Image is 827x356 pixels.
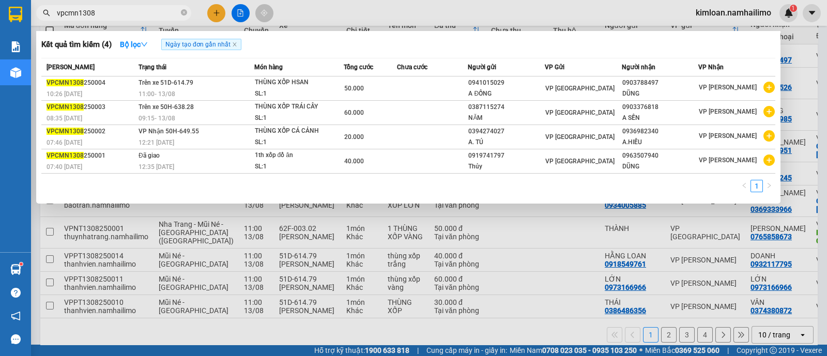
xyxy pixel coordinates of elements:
span: Món hàng [254,64,283,71]
span: message [11,334,21,344]
h3: Kết quả tìm kiếm ( 4 ) [41,39,112,50]
span: VP [PERSON_NAME] [699,84,757,91]
div: SL: 1 [255,137,332,148]
span: 12:35 [DATE] [139,163,174,171]
div: 0936982340 [622,126,698,137]
div: THÙNG XỐP TRÁI CÂY [255,101,332,113]
span: 11:00 - 13/08 [139,90,175,98]
div: DŨNG [622,88,698,99]
span: VPCMN1308 [47,79,84,86]
div: 0919741797 [468,150,544,161]
li: Previous Page [738,180,751,192]
span: VP [GEOGRAPHIC_DATA] [545,109,615,116]
span: search [43,9,50,17]
span: Trên xe 51D-614.79 [139,79,193,86]
span: Trạng thái [139,64,166,71]
span: VPCMN1308 [47,103,84,111]
span: VP [GEOGRAPHIC_DATA] [545,133,615,141]
span: Người gửi [468,64,496,71]
img: warehouse-icon [10,67,21,78]
span: VPCMN1308 [47,152,84,159]
span: Tổng cước [344,64,373,71]
div: 0903788497 [622,78,698,88]
span: 40.000 [344,158,364,165]
span: VP [PERSON_NAME] [699,108,757,115]
span: close-circle [181,8,187,18]
span: VP Nhận 50H-649.55 [139,128,199,135]
button: left [738,180,751,192]
img: logo.jpg [5,5,41,41]
span: VP [GEOGRAPHIC_DATA] [545,158,615,165]
div: SL: 1 [255,161,332,173]
span: Ngày tạo đơn gần nhất [161,39,241,50]
div: 0941015029 [468,78,544,88]
span: 60.000 [344,109,364,116]
button: Bộ lọcdown [112,36,156,53]
span: plus-circle [763,106,775,117]
li: VP VP chợ Mũi Né [5,56,71,67]
div: 250004 [47,78,135,88]
div: NĂM [468,113,544,123]
li: Nam Hải Limousine [5,5,150,44]
span: [PERSON_NAME] [47,64,95,71]
div: 0387115274 [468,102,544,113]
span: Trên xe 50H-638.28 [139,103,194,111]
span: VP [GEOGRAPHIC_DATA] [545,85,615,92]
div: 250001 [47,150,135,161]
span: close-circle [181,9,187,16]
div: THÙNG XỐP HSAN [255,77,332,88]
img: logo-vxr [9,7,22,22]
span: plus-circle [763,130,775,142]
span: plus-circle [763,154,775,166]
span: down [141,41,148,48]
div: A ĐỒNG [468,88,544,99]
span: 10:26 [DATE] [47,90,82,98]
span: 07:46 [DATE] [47,139,82,146]
span: VPCMN1308 [47,128,84,135]
span: close [232,42,237,47]
div: 250003 [47,102,135,113]
div: SL: 1 [255,113,332,124]
div: DŨNG [622,161,698,172]
span: Người nhận [622,64,655,71]
span: question-circle [11,288,21,298]
img: warehouse-icon [10,264,21,275]
span: VP [PERSON_NAME] [699,132,757,140]
div: 1th xốp đồ ăn [255,150,332,161]
span: Đã giao [139,152,160,159]
input: Tìm tên, số ĐT hoặc mã đơn [57,7,179,19]
div: 0903376818 [622,102,698,113]
div: 0394274027 [468,126,544,137]
span: VP Gửi [545,64,564,71]
li: Next Page [763,180,775,192]
div: SL: 1 [255,88,332,100]
span: 50.000 [344,85,364,92]
span: VP Nhận [698,64,724,71]
div: A SẾN [622,113,698,123]
span: 09:15 - 13/08 [139,115,175,122]
img: solution-icon [10,41,21,52]
a: 1 [751,180,762,192]
strong: Bộ lọc [120,40,148,49]
sup: 1 [20,262,23,266]
span: 20.000 [344,133,364,141]
span: plus-circle [763,82,775,93]
span: left [741,182,747,189]
button: right [763,180,775,192]
li: 1 [751,180,763,192]
div: A. TÚ [468,137,544,148]
div: A.HIẾU [622,137,698,148]
span: right [766,182,772,189]
div: THÙNG XỐP CÁ CẢNH [255,126,332,137]
span: 12:21 [DATE] [139,139,174,146]
span: environment [5,69,12,76]
li: VP VP [PERSON_NAME] Lão [71,56,137,90]
span: VP [PERSON_NAME] [699,157,757,164]
span: Chưa cước [397,64,427,71]
span: notification [11,311,21,321]
div: 0963507940 [622,150,698,161]
span: 07:40 [DATE] [47,163,82,171]
div: Thủy [468,161,544,172]
div: 250002 [47,126,135,137]
span: 08:35 [DATE] [47,115,82,122]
